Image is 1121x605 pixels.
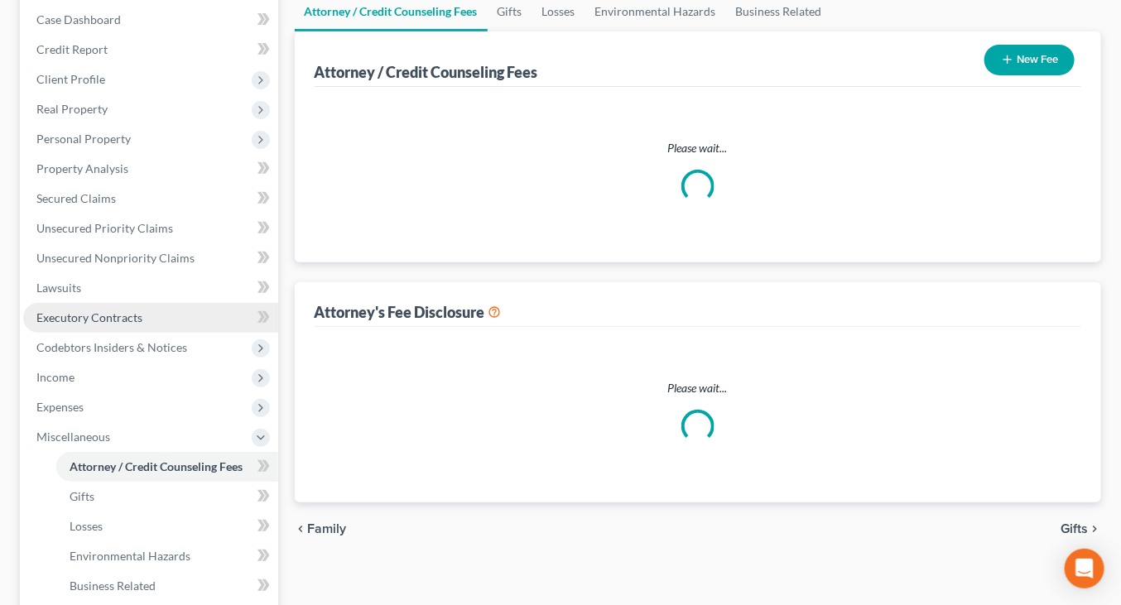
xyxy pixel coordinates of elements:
i: chevron_left [295,522,308,535]
span: Miscellaneous [36,430,110,444]
span: Unsecured Priority Claims [36,221,173,235]
span: Expenses [36,400,84,414]
span: Client Profile [36,72,105,86]
span: Lawsuits [36,281,81,295]
button: chevron_left Family [295,522,347,535]
a: Gifts [56,482,278,511]
span: Executory Contracts [36,310,142,324]
a: Attorney / Credit Counseling Fees [56,452,278,482]
span: Losses [70,519,103,533]
a: Unsecured Nonpriority Claims [23,243,278,273]
span: Personal Property [36,132,131,146]
p: Please wait... [328,140,1069,156]
span: Gifts [1061,522,1088,535]
div: Attorney's Fee Disclosure [315,302,502,322]
a: Property Analysis [23,154,278,184]
a: Case Dashboard [23,5,278,35]
a: Credit Report [23,35,278,65]
span: Secured Claims [36,191,116,205]
a: Lawsuits [23,273,278,303]
a: Executory Contracts [23,303,278,333]
p: Please wait... [328,380,1069,396]
span: Environmental Hazards [70,549,190,563]
button: Gifts chevron_right [1061,522,1101,535]
span: Case Dashboard [36,12,121,26]
span: Credit Report [36,42,108,56]
span: Attorney / Credit Counseling Fees [70,459,243,473]
span: Business Related [70,579,156,593]
a: Secured Claims [23,184,278,214]
a: Losses [56,511,278,541]
div: Open Intercom Messenger [1065,549,1104,588]
i: chevron_right [1088,522,1101,535]
span: Income [36,370,75,384]
a: Business Related [56,571,278,601]
span: Property Analysis [36,161,128,175]
span: Gifts [70,489,94,503]
span: Family [308,522,347,535]
span: Real Property [36,102,108,116]
span: Codebtors Insiders & Notices [36,340,187,354]
span: Unsecured Nonpriority Claims [36,251,195,265]
div: Attorney / Credit Counseling Fees [315,62,538,82]
button: New Fee [984,45,1075,75]
a: Environmental Hazards [56,541,278,571]
a: Unsecured Priority Claims [23,214,278,243]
